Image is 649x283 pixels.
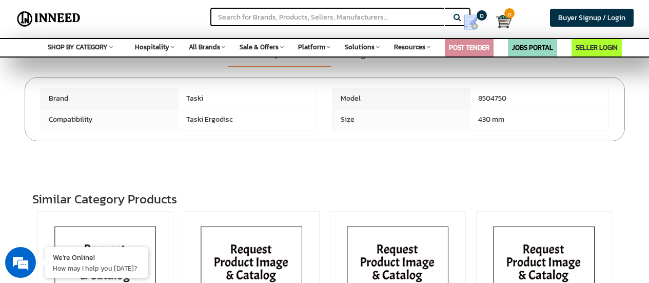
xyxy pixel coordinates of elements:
img: Inneed.Market [14,6,84,32]
div: Chat with us now [53,58,172,71]
a: POST TENDER [449,43,489,52]
span: Size [333,109,471,130]
textarea: Type your message and hit 'Enter' [5,180,195,216]
img: Cart [496,14,512,29]
h3: Similar Category Products [32,193,617,206]
span: 0 [504,8,515,18]
span: Platform [298,42,325,52]
span: Solutions [345,42,375,52]
span: Hospitality [135,42,169,52]
span: SHOP BY CATEGORY [48,42,108,52]
img: salesiqlogo_leal7QplfZFryJ6FIlVepeu7OftD7mt8q6exU6-34PB8prfIgodN67KcxXM9Y7JQ_.png [71,169,78,176]
input: Search for Brands, Products, Sellers, Manufacturers... [210,8,444,26]
a: Buyer Signup / Login [550,9,634,27]
span: 8504750 [470,88,608,109]
span: Compatibility [41,109,179,130]
span: Resources [394,42,425,52]
span: 430 mm [470,109,608,130]
span: Buyer Signup / Login [558,12,625,23]
span: Model [333,88,471,109]
a: Cart 0 [496,10,503,33]
p: How may I help you today? [53,263,140,273]
span: We're online! [60,79,142,183]
span: Sale & Offers [240,42,279,52]
div: We're Online! [53,252,140,262]
div: Minimize live chat window [168,5,193,30]
span: All Brands [189,42,220,52]
span: Taski Ergodisc [179,109,317,130]
a: SELLER LOGIN [576,43,618,52]
em: Driven by SalesIQ [81,169,130,176]
img: Show My Quotes [463,14,479,30]
span: Taski [179,88,317,109]
a: my Quotes 0 [454,10,496,34]
img: logo_Zg8I0qSkbAqR2WFHt3p6CTuqpyXMFPubPcD2OT02zFN43Cy9FUNNG3NEPhM_Q1qe_.png [17,62,43,67]
span: Brand [41,88,179,109]
span: 0 [477,10,487,21]
a: JOBS PORTAL [512,43,553,52]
